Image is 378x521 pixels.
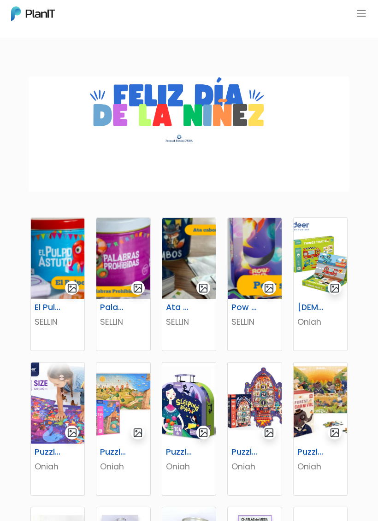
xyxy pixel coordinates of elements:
p: SELLIN [231,316,278,328]
img: thumb_Captura_de_pantalla_2025-07-29_101456.png [31,218,84,299]
img: gallery-light [67,283,77,293]
p: SELLIN [166,316,212,328]
a: gallery-light Puzzle 500 piezas Oniah [30,362,85,496]
h6: [DEMOGRAPHIC_DATA] de imanes 2 en 1 [292,303,330,312]
h6: Puzzle Daydreamer [94,447,133,457]
img: gallery-light [198,427,209,438]
a: gallery-light Palabras Prohibidas SELLIN [96,217,150,351]
p: Oniah [297,316,343,328]
a: gallery-light Puzzle Forest [DATE] Oniah [293,362,348,496]
p: Oniah [100,461,146,473]
h6: Puzzle Forest [DATE] [292,447,330,457]
p: Oniah [35,461,81,473]
img: gallery-light [133,283,143,293]
img: thumb_image__53_.png [31,363,84,444]
img: gallery-light [264,283,274,293]
a: gallery-light Ata cabos SELLIN [162,217,216,351]
img: thumb_image__68_.png [294,363,347,444]
img: thumb_image__55_.png [96,363,150,444]
img: gallery-light [264,427,274,438]
h6: El Pulpo Astuto [29,303,67,312]
img: thumb_Captura_de_pantalla_2025-07-30_103250.png [228,218,281,299]
p: Oniah [297,461,343,473]
img: thumb_image__61_.png [162,363,216,444]
a: gallery-light [DEMOGRAPHIC_DATA] de imanes 2 en 1 Oniah [293,217,348,351]
img: thumb_Captura_de_pantalla_2025-07-29_104200.png [96,218,150,299]
img: gallery-light [330,283,340,293]
h6: Pow Space [226,303,264,312]
img: thumb_image__51_.png [294,218,347,299]
img: gallery-light [133,427,143,438]
a: gallery-light Puzzle y maleta Sleeping Beauty Oniah [162,362,216,496]
a: gallery-light Puzzle Space Rocket Oniah [227,362,282,496]
p: SELLIN [100,316,146,328]
h6: Puzzle Space Rocket [226,447,264,457]
h6: Puzzle y maleta Sleeping Beauty [160,447,199,457]
a: gallery-light Puzzle Daydreamer Oniah [96,362,150,496]
a: gallery-light Pow Space SELLIN [227,217,282,351]
h6: Puzzle 500 piezas [29,447,67,457]
img: thumb_Captura_de_pantalla_2025-07-29_112211.png [162,218,216,299]
img: thumb_image__64_.png [228,363,281,444]
h6: Palabras Prohibidas [94,303,133,312]
img: PlanIt Logo [11,6,55,21]
h6: Ata cabos [160,303,199,312]
p: SELLIN [35,316,81,328]
img: gallery-light [198,283,209,293]
p: Oniah [231,461,278,473]
img: gallery-light [330,427,340,438]
img: gallery-light [67,427,77,438]
p: Oniah [166,461,212,473]
a: gallery-light El Pulpo Astuto SELLIN [30,217,85,351]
